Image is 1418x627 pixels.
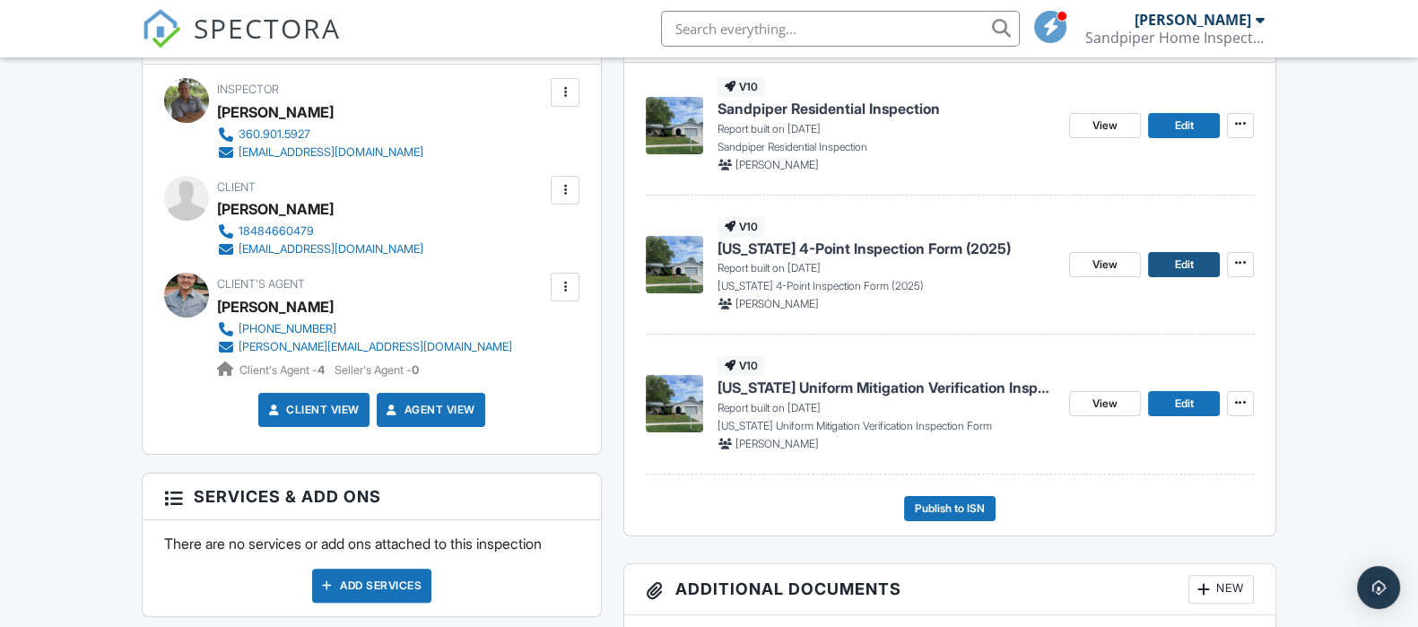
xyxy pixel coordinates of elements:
a: SPECTORA [142,24,341,62]
a: [PHONE_NUMBER] [217,320,512,338]
div: Add Services [312,569,431,603]
strong: 4 [318,363,325,377]
div: [EMAIL_ADDRESS][DOMAIN_NAME] [239,242,423,257]
a: Client View [265,401,360,419]
img: The Best Home Inspection Software - Spectora [142,9,181,48]
div: [PERSON_NAME][EMAIL_ADDRESS][DOMAIN_NAME] [239,340,512,354]
a: 360.901.5927 [217,126,423,144]
a: [PERSON_NAME][EMAIL_ADDRESS][DOMAIN_NAME] [217,338,512,356]
div: [EMAIL_ADDRESS][DOMAIN_NAME] [239,145,423,160]
a: Agent View [383,401,475,419]
span: Client's Agent - [239,363,327,377]
div: [PHONE_NUMBER] [239,322,336,336]
strong: 0 [412,363,419,377]
div: Open Intercom Messenger [1357,566,1400,609]
h3: Services & Add ons [143,474,601,520]
h3: Additional Documents [624,564,1275,615]
input: Search everything... [661,11,1020,47]
span: Seller's Agent - [335,363,419,377]
div: 18484660479 [239,224,314,239]
div: [PERSON_NAME] [217,196,334,222]
div: Sandpiper Home Inspections LLC [1085,29,1265,47]
span: Client's Agent [217,277,305,291]
div: New [1188,575,1254,604]
div: [PERSON_NAME] [217,99,334,126]
div: There are no services or add ons attached to this inspection [143,520,601,615]
a: [PERSON_NAME] [217,293,334,320]
span: Client [217,180,256,194]
div: [PERSON_NAME] [1135,11,1251,29]
div: 360.901.5927 [239,127,310,142]
span: Inspector [217,83,279,96]
a: 18484660479 [217,222,423,240]
a: [EMAIL_ADDRESS][DOMAIN_NAME] [217,144,423,161]
span: SPECTORA [194,9,341,47]
a: [EMAIL_ADDRESS][DOMAIN_NAME] [217,240,423,258]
